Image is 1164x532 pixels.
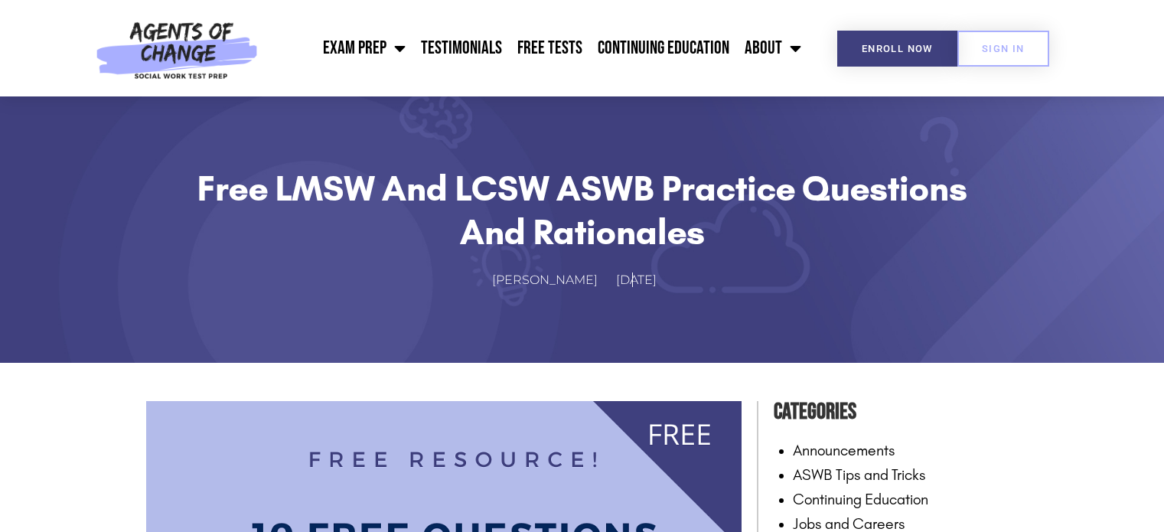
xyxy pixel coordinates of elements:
[413,29,510,67] a: Testimonials
[616,273,657,287] time: [DATE]
[737,29,809,67] a: About
[793,441,895,459] a: Announcements
[793,465,926,484] a: ASWB Tips and Tricks
[957,31,1049,67] a: SIGN IN
[616,269,672,292] a: [DATE]
[837,31,957,67] a: Enroll Now
[315,29,413,67] a: Exam Prep
[590,29,737,67] a: Continuing Education
[774,393,1019,430] h4: Categories
[510,29,590,67] a: Free Tests
[184,167,980,253] h1: Free LMSW and LCSW ASWB Practice Questions and Rationales
[793,490,928,508] a: Continuing Education
[862,44,933,54] span: Enroll Now
[982,44,1025,54] span: SIGN IN
[492,269,613,292] a: [PERSON_NAME]
[266,29,809,67] nav: Menu
[492,269,598,292] span: [PERSON_NAME]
